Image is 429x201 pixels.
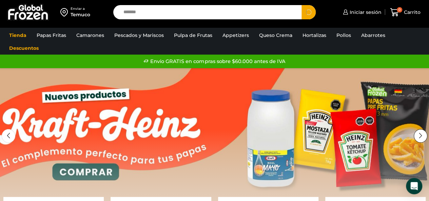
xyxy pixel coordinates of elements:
[6,42,42,55] a: Descuentos
[33,29,70,42] a: Papas Fritas
[6,29,30,42] a: Tienda
[60,6,71,18] img: address-field-icon.svg
[333,29,354,42] a: Pollos
[406,178,422,194] div: Open Intercom Messenger
[348,9,382,16] span: Iniciar sesión
[71,6,90,11] div: Enviar a
[397,7,402,13] span: 0
[402,9,421,16] span: Carrito
[71,11,90,18] div: Temuco
[299,29,330,42] a: Hortalizas
[414,129,427,143] div: Next slide
[358,29,389,42] a: Abarrotes
[219,29,252,42] a: Appetizers
[388,4,422,20] a: 0 Carrito
[2,129,15,143] div: Previous slide
[256,29,296,42] a: Queso Crema
[171,29,216,42] a: Pulpa de Frutas
[301,5,316,19] button: Search button
[73,29,108,42] a: Camarones
[111,29,167,42] a: Pescados y Mariscos
[341,5,382,19] a: Iniciar sesión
